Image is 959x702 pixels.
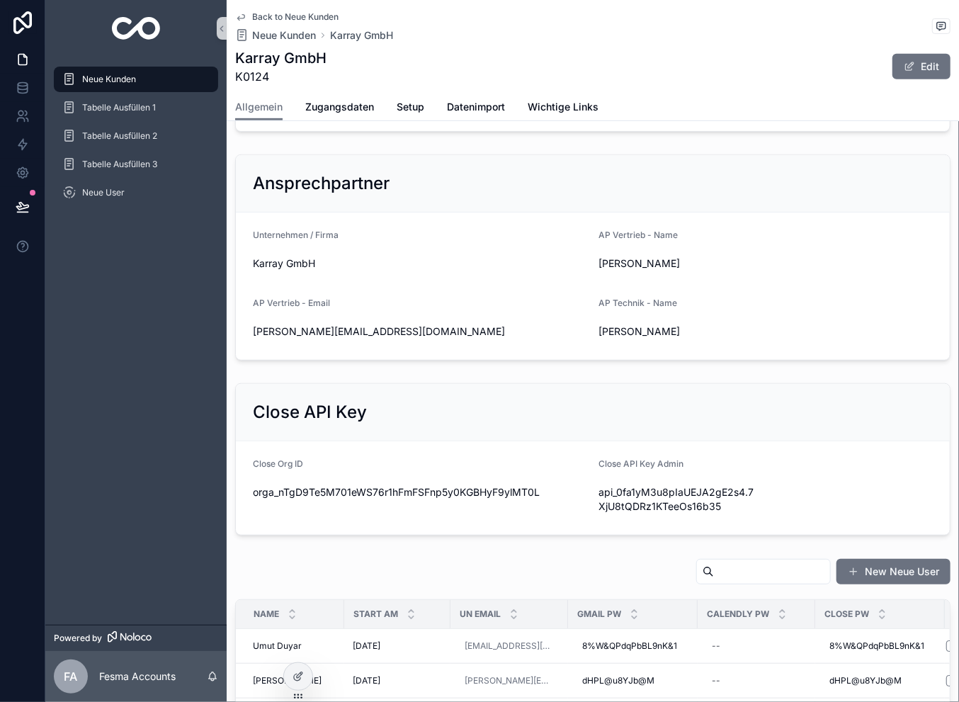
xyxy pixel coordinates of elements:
span: 8%W&QPdqPbBL9nK&1 [829,640,924,652]
span: Tabelle Ausfüllen 3 [82,159,157,170]
a: dHPL@u8YJb@M [577,669,689,692]
span: AP Technik - Name [598,298,677,308]
span: [DATE] [353,675,380,686]
a: [DATE] [353,675,442,686]
a: Allgemein [235,94,283,121]
a: 8%W&QPdqPbBL9nK&1 [577,635,689,657]
a: [DATE] [353,640,442,652]
span: dHPL@u8YJb@M [829,675,902,686]
a: Powered by [45,625,227,651]
a: [PERSON_NAME] [253,675,336,686]
h1: Karray GmbH [235,48,327,68]
span: dHPL@u8YJb@M [582,675,654,686]
div: scrollable content [45,57,227,224]
span: [PERSON_NAME] [598,256,760,271]
span: Zugangsdaten [305,100,374,114]
a: [EMAIL_ADDRESS][DOMAIN_NAME] [465,640,554,652]
span: Close Org ID [253,458,303,469]
span: Close API Key Admin [598,458,683,469]
span: Tabelle Ausfüllen 1 [82,102,156,113]
div: -- [712,675,720,686]
span: Datenimport [447,100,505,114]
a: 8%W&QPdqPbBL9nK&1 [824,635,936,657]
span: Wichtige Links [528,100,598,114]
h2: Close API Key [253,401,367,424]
a: Tabelle Ausfüllen 3 [54,152,218,177]
a: Umut Duyar [253,640,336,652]
span: FA [64,668,78,685]
a: [PERSON_NAME][EMAIL_ADDRESS][PERSON_NAME][DOMAIN_NAME] [459,669,560,692]
span: Neue Kunden [252,28,316,43]
a: Neue Kunden [54,67,218,92]
a: Back to Neue Kunden [235,11,339,23]
span: Close Pw [824,608,869,620]
a: [EMAIL_ADDRESS][DOMAIN_NAME] [459,635,560,657]
span: Unternehmen / Firma [253,230,339,240]
span: orga_nTgD9Te5M701eWS76r1hFmFSFnp5y0KGBHyF9ylMT0L [253,485,587,499]
span: Umut Duyar [253,640,302,652]
a: Tabelle Ausfüllen 1 [54,95,218,120]
span: Karray GmbH [253,256,587,271]
span: Back to Neue Kunden [252,11,339,23]
span: UN Email [460,608,501,620]
span: AP Vertrieb - Email [253,298,330,308]
span: [PERSON_NAME][EMAIL_ADDRESS][DOMAIN_NAME] [253,324,587,339]
span: [PERSON_NAME] [253,675,322,686]
a: Tabelle Ausfüllen 2 [54,123,218,149]
h2: Ansprechpartner [253,172,390,195]
span: Gmail Pw [577,608,621,620]
a: [PERSON_NAME][EMAIL_ADDRESS][PERSON_NAME][DOMAIN_NAME] [465,675,554,686]
div: -- [712,640,720,652]
a: -- [706,669,807,692]
span: Calendly Pw [707,608,769,620]
span: AP Vertrieb - Name [598,230,678,240]
a: -- [706,635,807,657]
span: [DATE] [353,640,380,652]
span: K0124 [235,68,327,85]
span: [PERSON_NAME] [598,324,760,339]
button: Edit [892,54,951,79]
a: Setup [397,94,424,123]
span: api_0fa1yM3u8pIaUEJA2gE2s4.7XjU8tQDRz1KTeeOs16b35 [598,485,760,514]
a: Datenimport [447,94,505,123]
span: Tabelle Ausfüllen 2 [82,130,157,142]
a: Neue Kunden [235,28,316,43]
span: Start am [353,608,398,620]
span: 8%W&QPdqPbBL9nK&1 [582,640,677,652]
a: Neue User [54,180,218,205]
span: Neue User [82,187,125,198]
span: Neue Kunden [82,74,136,85]
a: Wichtige Links [528,94,598,123]
a: Karray GmbH [330,28,393,43]
span: Setup [397,100,424,114]
a: Zugangsdaten [305,94,374,123]
p: Fesma Accounts [99,669,176,684]
span: Powered by [54,633,102,644]
span: Allgemein [235,100,283,114]
button: New Neue User [836,559,951,584]
img: App logo [112,17,161,40]
span: Name [254,608,279,620]
a: dHPL@u8YJb@M [824,669,936,692]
